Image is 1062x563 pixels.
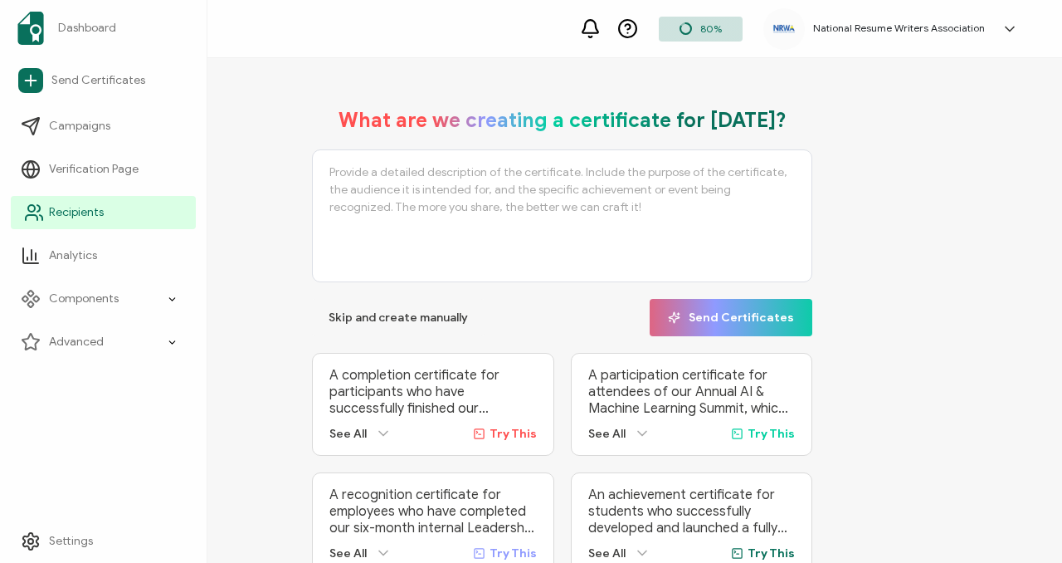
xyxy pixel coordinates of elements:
[700,22,722,35] span: 80%
[329,546,367,561] span: See All
[49,161,139,178] span: Verification Page
[11,61,196,100] a: Send Certificates
[49,533,93,550] span: Settings
[312,299,485,336] button: Skip and create manually
[11,110,196,143] a: Campaigns
[17,12,44,45] img: sertifier-logomark-colored.svg
[748,427,795,441] span: Try This
[329,427,367,441] span: See All
[11,153,196,186] a: Verification Page
[11,196,196,229] a: Recipients
[51,72,145,89] span: Send Certificates
[329,487,537,536] p: A recognition certificate for employees who have completed our six-month internal Leadership Deve...
[11,525,196,558] a: Settings
[339,108,787,133] h1: What are we creating a certificate for [DATE]?
[588,367,796,417] p: A participation certificate for attendees of our Annual AI & Machine Learning Summit, which broug...
[490,546,537,561] span: Try This
[329,367,537,417] p: A completion certificate for participants who have successfully finished our ‘Advanced Digital Ma...
[329,312,468,324] span: Skip and create manually
[58,20,116,37] span: Dashboard
[588,487,796,536] p: An achievement certificate for students who successfully developed and launched a fully functiona...
[49,204,104,221] span: Recipients
[11,239,196,272] a: Analytics
[49,291,119,307] span: Components
[650,299,812,336] button: Send Certificates
[588,546,626,561] span: See All
[11,5,196,51] a: Dashboard
[588,427,626,441] span: See All
[748,546,795,561] span: Try This
[772,22,796,35] img: 3a89a5ed-4ea7-4659-bfca-9cf609e766a4.png
[668,311,794,324] span: Send Certificates
[49,247,97,264] span: Analytics
[490,427,537,441] span: Try This
[49,118,110,135] span: Campaigns
[49,334,104,350] span: Advanced
[813,22,985,34] h5: National Resume Writers Association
